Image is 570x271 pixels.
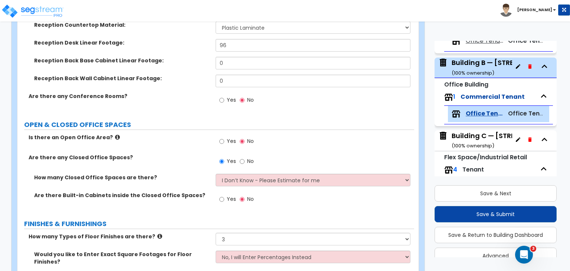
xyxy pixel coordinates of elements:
[453,92,455,101] span: 1
[29,134,210,141] label: Is there an Open Office Area?
[34,75,210,82] label: Reception Back Wall Cabinet Linear Footage:
[29,233,210,240] label: How many Types of Floor Finishes are there?
[435,185,557,202] button: Save & Next
[438,58,512,77] span: Building B — 6100–6144 Westline Dr
[435,227,557,243] button: Save & Return to Building Dashboard
[499,4,512,17] img: avatar.png
[34,21,210,29] label: Reception Countertop Material:
[29,154,210,161] label: Are there any Closed Office Spaces?
[227,157,236,165] span: Yes
[24,120,414,130] label: OPEN & CLOSED OFFICE SPACES
[227,137,236,145] span: Yes
[29,92,210,100] label: Are there any Conference Rooms?
[219,195,224,203] input: Yes
[240,137,245,146] input: No
[452,131,562,150] div: Building C — [STREET_ADDRESS]
[34,192,210,199] label: Are there Built-in Cabinets inside the Closed Office Spaces?
[115,134,120,140] i: click for more info!
[530,246,536,252] span: 3
[508,109,550,118] span: Office Tenant
[157,234,162,239] i: click for more info!
[515,246,533,264] iframe: Intercom live chat
[34,174,210,181] label: How many Closed Office Spaces are there?
[438,131,448,141] img: building.svg
[517,7,552,13] b: [PERSON_NAME]
[452,69,494,76] small: ( 100 % ownership)
[34,39,210,46] label: Reception Desk Linear Footage:
[438,58,448,68] img: building.svg
[34,251,210,265] label: Would you like to Enter Exact Square Footages for Floor Finishes?
[452,110,461,118] img: tenants.png
[219,157,224,166] input: Yes
[444,166,453,174] img: tenants.png
[247,157,254,165] span: No
[462,165,484,174] span: Tenant
[461,92,525,101] span: Commercial Tenant
[444,93,453,102] img: tenants.png
[247,96,254,104] span: No
[444,153,527,161] small: Flex Space/Industrial Retail
[466,37,503,45] span: Office Tenants
[438,131,512,150] span: Building C — 9501–9545 Town Park Dr
[453,165,457,174] span: 4
[247,137,254,145] span: No
[1,4,64,19] img: logo_pro_r.png
[240,195,245,203] input: No
[435,206,557,222] button: Save & Submit
[24,219,414,229] label: FINISHES & FURNISHINGS
[435,248,557,264] button: Advanced
[247,195,254,203] span: No
[34,57,210,64] label: Reception Back Base Cabinet Linear Footage:
[227,96,236,104] span: Yes
[227,195,236,203] span: Yes
[508,36,550,45] span: Office Tenant
[219,96,224,104] input: Yes
[466,110,503,118] span: Office Tenants
[240,157,245,166] input: No
[452,37,461,46] img: tenants.png
[452,142,494,149] small: ( 100 % ownership)
[444,80,488,89] small: Office Building
[240,96,245,104] input: No
[452,58,561,77] div: Building B — [STREET_ADDRESS]
[219,137,224,146] input: Yes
